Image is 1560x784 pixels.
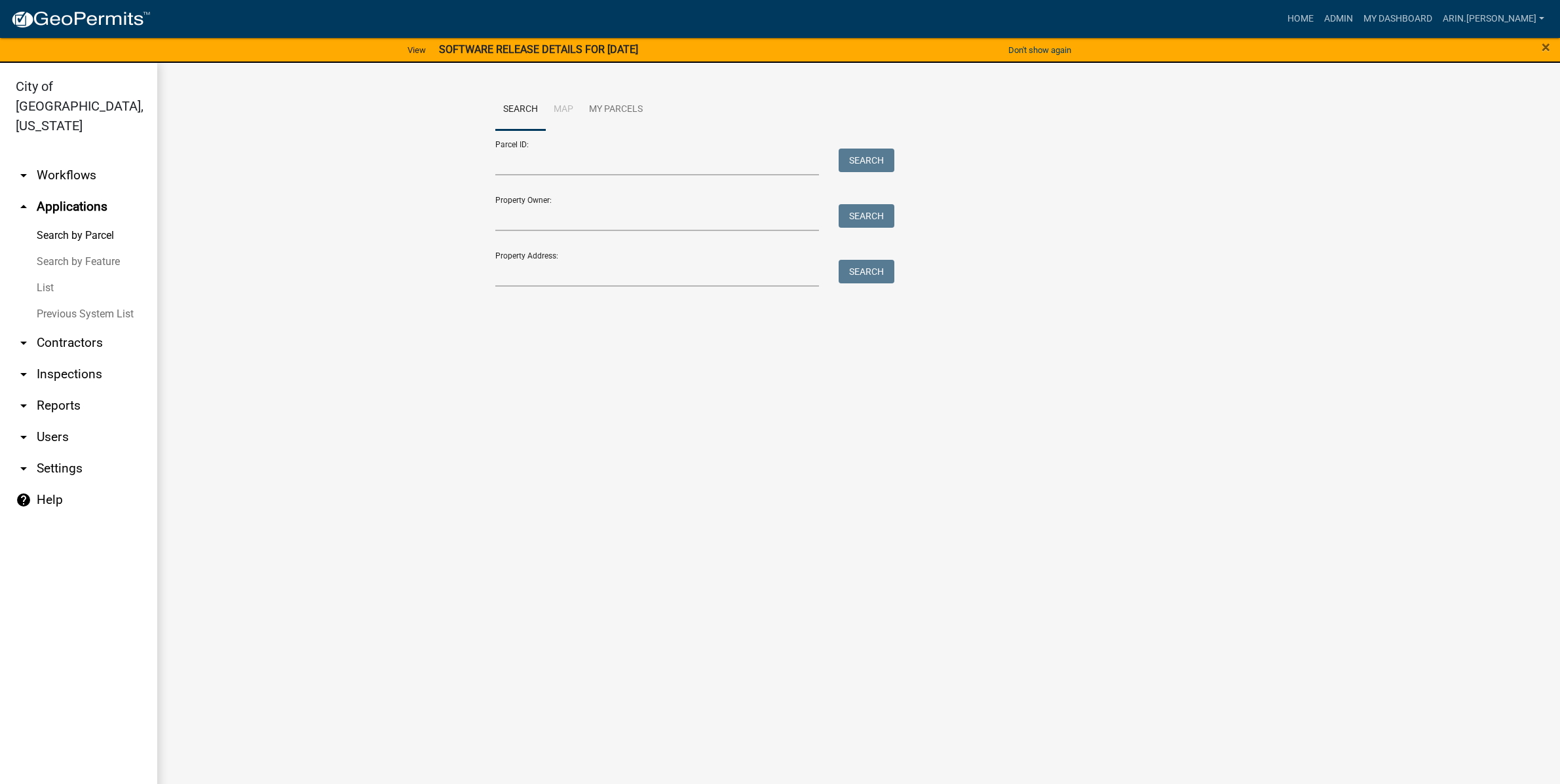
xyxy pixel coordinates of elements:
i: help [16,492,31,508]
strong: SOFTWARE RELEASE DETAILS FOR [DATE] [439,43,638,56]
i: arrow_drop_down [16,429,31,445]
button: Close [1542,39,1550,55]
a: Admin [1319,7,1358,31]
a: My Parcels [581,89,651,131]
i: arrow_drop_down [16,366,31,382]
i: arrow_drop_down [16,461,31,476]
button: Search [839,204,894,228]
span: × [1542,38,1550,56]
a: arin.[PERSON_NAME] [1437,7,1550,31]
i: arrow_drop_up [16,199,31,215]
a: My Dashboard [1358,7,1437,31]
button: Search [839,260,894,283]
a: Home [1282,7,1319,31]
a: View [402,39,431,61]
button: Don't show again [1003,39,1076,61]
a: Search [495,89,546,131]
i: arrow_drop_down [16,335,31,351]
i: arrow_drop_down [16,398,31,414]
button: Search [839,149,894,172]
i: arrow_drop_down [16,168,31,183]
